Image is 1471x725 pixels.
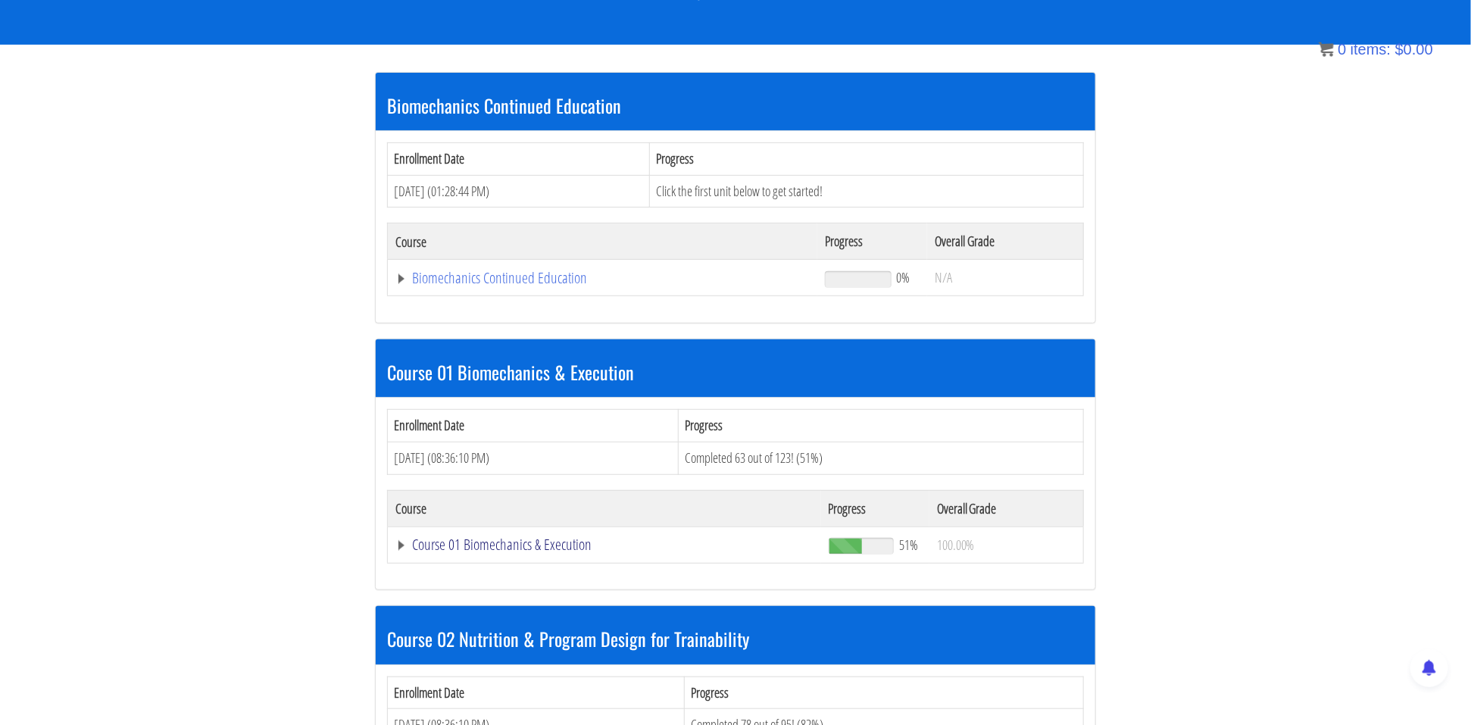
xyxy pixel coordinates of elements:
[388,490,821,527] th: Course
[1319,42,1334,57] img: icon11.png
[1351,41,1391,58] span: items:
[388,223,817,260] th: Course
[685,677,1084,709] th: Progress
[929,527,1084,563] td: 100.00%
[387,629,1084,648] h3: Course 02 Nutrition & Program Design for Trainability
[1319,41,1433,58] a: 0 items: $0.00
[395,537,814,552] a: Course 01 Biomechanics & Execution
[897,269,910,286] span: 0%
[817,223,927,260] th: Progress
[679,442,1084,474] td: Completed 63 out of 123! (51%)
[388,442,679,474] td: [DATE] (08:36:10 PM)
[387,95,1084,115] h3: Biomechanics Continued Education
[927,260,1083,296] td: N/A
[649,175,1083,208] td: Click the first unit below to get started!
[679,410,1084,442] th: Progress
[387,362,1084,382] h3: Course 01 Biomechanics & Execution
[388,410,679,442] th: Enrollment Date
[1395,41,1404,58] span: $
[929,490,1084,527] th: Overall Grade
[927,223,1083,260] th: Overall Grade
[821,490,929,527] th: Progress
[388,677,685,709] th: Enrollment Date
[388,175,650,208] td: [DATE] (01:28:44 PM)
[388,142,650,175] th: Enrollment Date
[395,270,810,286] a: Biomechanics Continued Education
[1395,41,1433,58] bdi: 0.00
[1338,41,1346,58] span: 0
[649,142,1083,175] th: Progress
[899,536,918,553] span: 51%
